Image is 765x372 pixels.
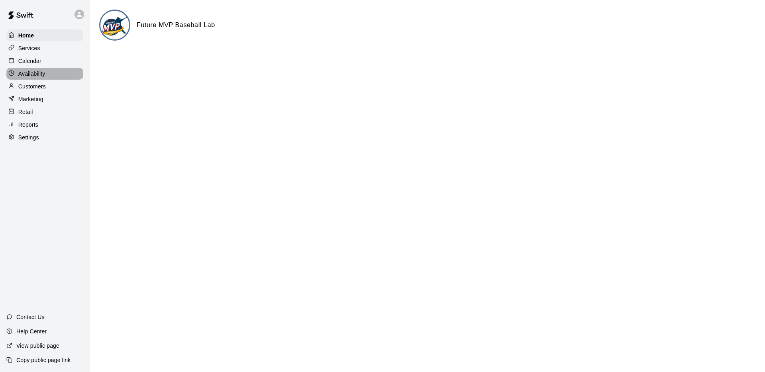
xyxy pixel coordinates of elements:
p: Customers [18,82,46,90]
a: Customers [6,80,83,92]
p: Copy public page link [16,356,71,364]
a: Marketing [6,93,83,105]
img: Future MVP Baseball Lab logo [100,11,130,41]
p: Retail [18,108,33,116]
p: Settings [18,133,39,141]
a: Retail [6,106,83,118]
a: Home [6,29,83,41]
a: Calendar [6,55,83,67]
p: Marketing [18,95,43,103]
p: Contact Us [16,313,45,321]
p: Home [18,31,34,39]
a: Settings [6,131,83,143]
a: Availability [6,68,83,80]
p: Reports [18,121,38,129]
p: Availability [18,70,45,78]
p: Help Center [16,327,47,335]
p: Calendar [18,57,41,65]
h6: Future MVP Baseball Lab [137,20,215,30]
p: View public page [16,342,59,350]
a: Services [6,42,83,54]
a: Reports [6,119,83,131]
p: Services [18,44,40,52]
